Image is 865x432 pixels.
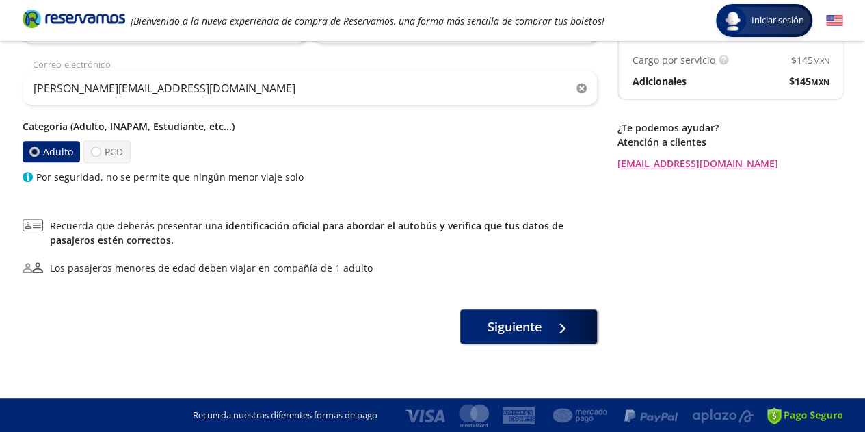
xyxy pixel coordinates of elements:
[23,8,125,29] i: Brand Logo
[617,120,843,135] p: ¿Te podemos ayudar?
[813,55,829,66] small: MXN
[50,261,373,275] div: Los pasajeros menores de edad deben viajar en compañía de 1 adulto
[617,135,843,149] p: Atención a clientes
[791,53,829,67] span: $ 145
[633,74,687,88] p: Adicionales
[23,71,597,105] input: Correo electrónico
[50,219,563,246] a: identificación oficial para abordar el autobús y verifica que tus datos de pasajeros estén correc...
[460,309,597,344] button: Siguiente
[50,218,597,247] span: Recuerda que deberás presentar una
[633,53,715,67] p: Cargo por servicio
[488,318,542,336] span: Siguiente
[21,140,81,162] label: Adulto
[23,119,597,134] p: Categoría (Adulto, INAPAM, Estudiante, etc...)
[617,156,843,170] a: [EMAIL_ADDRESS][DOMAIN_NAME]
[131,14,604,27] em: ¡Bienvenido a la nueva experiencia de compra de Reservamos, una forma más sencilla de comprar tus...
[789,74,829,88] span: $ 145
[826,12,843,29] button: English
[83,140,131,163] label: PCD
[23,8,125,33] a: Brand Logo
[193,409,377,422] p: Recuerda nuestras diferentes formas de pago
[746,14,810,27] span: Iniciar sesión
[36,170,304,184] p: Por seguridad, no se permite que ningún menor viaje solo
[811,77,829,87] small: MXN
